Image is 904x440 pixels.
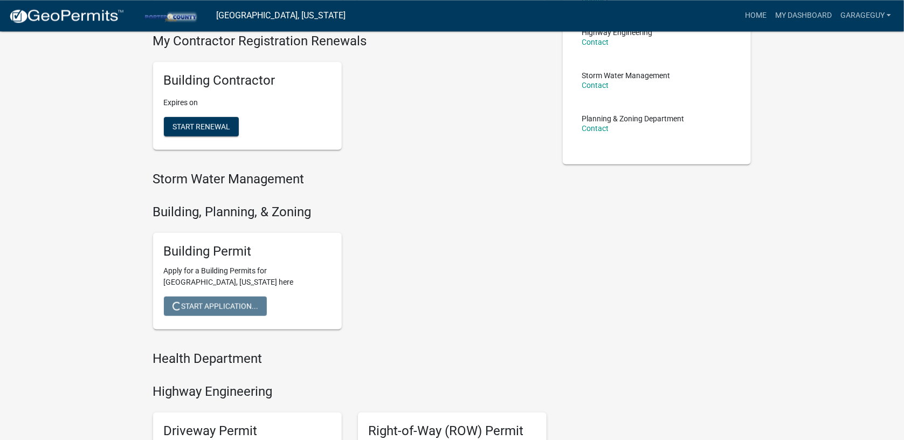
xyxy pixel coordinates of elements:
[164,297,267,316] button: Start Application...
[741,5,771,26] a: Home
[164,73,331,88] h5: Building Contractor
[153,33,547,49] h4: My Contractor Registration Renewals
[164,265,331,288] p: Apply for a Building Permits for [GEOGRAPHIC_DATA], [US_STATE] here
[164,117,239,136] button: Start Renewal
[153,384,547,400] h4: Highway Engineering
[133,8,208,23] img: Porter County, Indiana
[836,5,895,26] a: Garageguy
[582,81,609,90] a: Contact
[582,115,685,122] p: Planning & Zoning Department
[582,29,653,36] p: Highway Engineering
[164,97,331,108] p: Expires on
[172,302,258,311] span: Start Application...
[172,122,230,131] span: Start Renewal
[582,38,609,46] a: Contact
[582,124,609,133] a: Contact
[153,33,547,159] wm-registration-list-section: My Contractor Registration Renewals
[771,5,836,26] a: My Dashboard
[153,171,547,187] h4: Storm Water Management
[582,72,671,79] p: Storm Water Management
[369,423,536,439] h5: Right-of-Way (ROW) Permit
[216,6,346,25] a: [GEOGRAPHIC_DATA], [US_STATE]
[164,244,331,259] h5: Building Permit
[153,351,547,367] h4: Health Department
[164,423,331,439] h5: Driveway Permit
[153,204,547,220] h4: Building, Planning, & Zoning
